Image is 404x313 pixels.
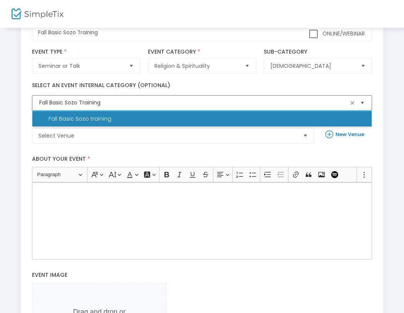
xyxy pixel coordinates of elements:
span: Paragraph [37,170,77,179]
div: Fall Basic Sozo training [39,115,111,123]
label: Event Category [148,49,256,56]
span: Event Image [32,271,67,279]
button: Paragraph [34,169,86,181]
input: What would you like to call your Event? [32,25,372,41]
label: Select an event internal category (optional) [32,81,170,89]
label: Event Type [32,49,140,56]
button: Select [358,59,369,73]
span: Select Venue [39,132,297,140]
div: Editor toolbar [32,167,372,182]
input: Select Event Internal Category [39,99,348,107]
span: Online/Webinar [321,30,365,37]
button: Select [126,59,137,73]
span: [DEMOGRAPHIC_DATA] [270,62,355,70]
button: Select [242,59,253,73]
span: Religion & Spirituality [154,62,239,70]
label: About your event [28,151,376,167]
label: Sub-Category [264,49,372,56]
button: Select [300,128,311,143]
span: clear [348,98,357,108]
span: Seminar or Talk [39,62,123,70]
b: New Venue [335,131,364,138]
div: Rich Text Editor, main [32,182,372,259]
button: Select [357,95,368,111]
